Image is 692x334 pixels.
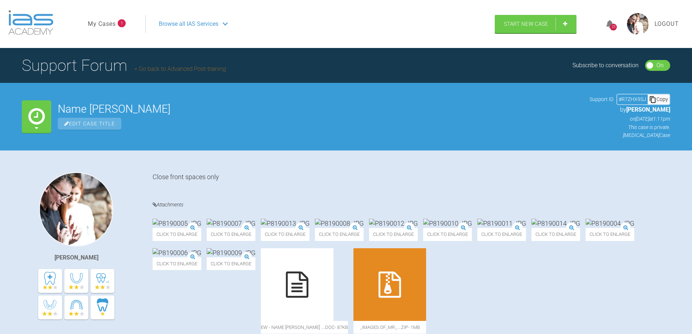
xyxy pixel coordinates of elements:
span: Click to enlarge [207,228,255,241]
img: P8190005.JPG [153,219,201,228]
span: Support ID [590,95,614,103]
img: profile.png [627,13,649,35]
img: logo-light.3e3ef733.png [8,10,53,35]
span: Click to enlarge [153,228,201,241]
span: Click to enlarge [423,228,472,241]
div: On [656,61,664,70]
div: Subscribe to conversation [572,61,639,70]
img: P8190009.JPG [207,248,255,257]
span: Click to enlarge [153,257,201,270]
span: Click to enlarge [586,228,634,241]
div: # R7ZHX9SJ [617,95,648,103]
span: Click to enlarge [531,228,580,241]
span: _images of_Mr_….zip - 1MB [353,321,426,334]
img: P8190007.JPG [207,219,255,228]
p: on [DATE] at 1:11pm [590,115,670,123]
img: Grant McAree [39,172,113,246]
span: Click to enlarge [315,228,364,241]
span: Click to enlarge [261,228,309,241]
a: Logout [655,19,679,29]
span: EW - Name [PERSON_NAME] ….doc - 87KB [261,321,348,334]
a: Go back to Advanced Post-training [134,65,226,72]
div: Copy [648,94,669,104]
img: P8190008.JPG [315,219,364,228]
h2: Name [PERSON_NAME] [58,104,583,114]
img: P8190010.JPG [423,219,472,228]
p: by [590,105,670,114]
img: P8190012.JPG [369,219,418,228]
span: Browse all IAS Services [159,19,218,29]
div: [PERSON_NAME] [54,253,98,262]
img: P8190011.JPG [477,219,526,228]
span: Click to enlarge [207,257,255,270]
span: Start New Case [504,21,548,27]
a: Start New Case [495,15,576,33]
span: 1 [118,19,126,27]
span: Click to enlarge [369,228,418,241]
img: P8190014.JPG [531,219,580,228]
div: 23 [610,24,617,31]
h1: Support Forum [22,53,226,78]
span: Click to enlarge [477,228,526,241]
p: [MEDICAL_DATA] Case [590,131,670,139]
h4: Attachments [153,200,670,209]
a: My Cases [88,19,116,29]
p: This case is private. [590,123,670,131]
div: Close front spaces only [153,172,670,189]
img: P8190004.JPG [586,219,634,228]
span: [PERSON_NAME] [626,106,670,113]
img: P8190013.JPG [261,219,309,228]
img: P8190006.JPG [153,248,201,257]
span: Edit Case Title [58,118,121,130]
